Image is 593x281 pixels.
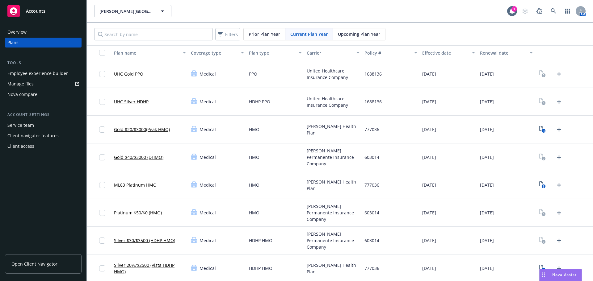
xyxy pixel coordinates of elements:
input: Toggle Row Selected [99,154,105,160]
a: Plans [5,38,82,48]
span: Prior Plan Year [249,31,280,37]
input: Select all [99,50,105,56]
a: View Plan Documents [538,208,548,218]
span: Medical [200,98,216,105]
a: Upload Plan Documents [554,69,564,79]
button: Plan name [111,45,188,60]
text: 3 [543,129,545,133]
span: [PERSON_NAME] Permanente Insurance Company [307,203,360,222]
span: 1688136 [364,98,382,105]
span: Current Plan Year [290,31,328,37]
span: [DATE] [480,98,494,105]
span: [DATE] [480,182,494,188]
a: Employee experience builder [5,68,82,78]
input: Toggle Row Selected [99,182,105,188]
a: Service team [5,120,82,130]
input: Toggle Row Selected [99,126,105,133]
a: Gold $20/$3000(Peak HMO) [114,126,170,133]
a: Silver 20%/$2500 (Vista HDHP HMO) [114,262,186,275]
span: PPO [249,71,257,77]
span: [DATE] [422,71,436,77]
div: Plan name [114,50,179,56]
button: Policy # [362,45,420,60]
span: [DATE] [480,154,494,160]
span: [DATE] [422,98,436,105]
input: Toggle Row Selected [99,71,105,77]
div: Renewal date [480,50,526,56]
span: Filters [225,31,238,38]
span: HMO [249,154,259,160]
span: HDHP PPO [249,98,270,105]
span: [DATE] [480,126,494,133]
input: Search by name [94,28,213,40]
a: View Plan Documents [538,125,548,134]
span: 1688136 [364,71,382,77]
input: Toggle Row Selected [99,99,105,105]
span: [PERSON_NAME] Health Plan [307,179,360,192]
div: Policy # [364,50,410,56]
span: 777036 [364,265,379,271]
a: Gold $40/$3000 (DHMO) [114,154,163,160]
a: Silver $30/$3500 (HDHP HMO) [114,237,175,244]
div: Coverage type [191,50,237,56]
div: Nova compare [7,89,37,99]
span: [DATE] [422,265,436,271]
span: Medical [200,126,216,133]
button: Renewal date [477,45,535,60]
div: Manage files [7,79,34,89]
span: [PERSON_NAME] Health Plan [307,123,360,136]
div: Drag to move [540,269,547,281]
span: 603014 [364,209,379,216]
div: 1 [511,6,517,12]
span: Medical [200,182,216,188]
a: Upload Plan Documents [554,180,564,190]
span: HDHP HMO [249,237,272,244]
div: Client navigator features [7,131,59,141]
a: Client navigator features [5,131,82,141]
a: ML83 Platinum HMO [114,182,157,188]
span: [PERSON_NAME] Permanente Insurance Company [307,147,360,167]
span: Medical [200,71,216,77]
div: Carrier [307,50,353,56]
span: HMO [249,209,259,216]
span: Nova Assist [552,272,577,277]
button: [PERSON_NAME][GEOGRAPHIC_DATA] [94,5,171,17]
a: View Plan Documents [538,180,548,190]
span: Medical [200,237,216,244]
span: United Healthcare Insurance Company [307,95,360,108]
div: Overview [7,27,27,37]
a: View Plan Documents [538,97,548,107]
span: [DATE] [422,237,436,244]
span: 777036 [364,182,379,188]
button: Carrier [304,45,362,60]
a: Start snowing [519,5,531,17]
span: [DATE] [422,126,436,133]
span: [DATE] [422,209,436,216]
a: Upload Plan Documents [554,263,564,273]
text: 3 [543,184,545,188]
a: Search [547,5,560,17]
a: View Plan Documents [538,263,548,273]
div: Effective date [422,50,468,56]
span: Filters [217,30,239,39]
span: Open Client Navigator [11,261,57,267]
span: 777036 [364,126,379,133]
a: Overview [5,27,82,37]
a: UHC Gold PPO [114,71,143,77]
span: [PERSON_NAME] Health Plan [307,262,360,275]
span: [DATE] [422,182,436,188]
a: Upload Plan Documents [554,208,564,218]
a: View Plan Documents [538,236,548,246]
span: Medical [200,154,216,160]
span: [DATE] [480,237,494,244]
span: HMO [249,182,259,188]
div: Tools [5,60,82,66]
button: Coverage type [188,45,246,60]
span: United Healthcare Insurance Company [307,68,360,81]
span: Medical [200,265,216,271]
button: Plan type [246,45,304,60]
a: Upload Plan Documents [554,152,564,162]
a: Report a Bug [533,5,545,17]
span: [DATE] [480,71,494,77]
span: Medical [200,209,216,216]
